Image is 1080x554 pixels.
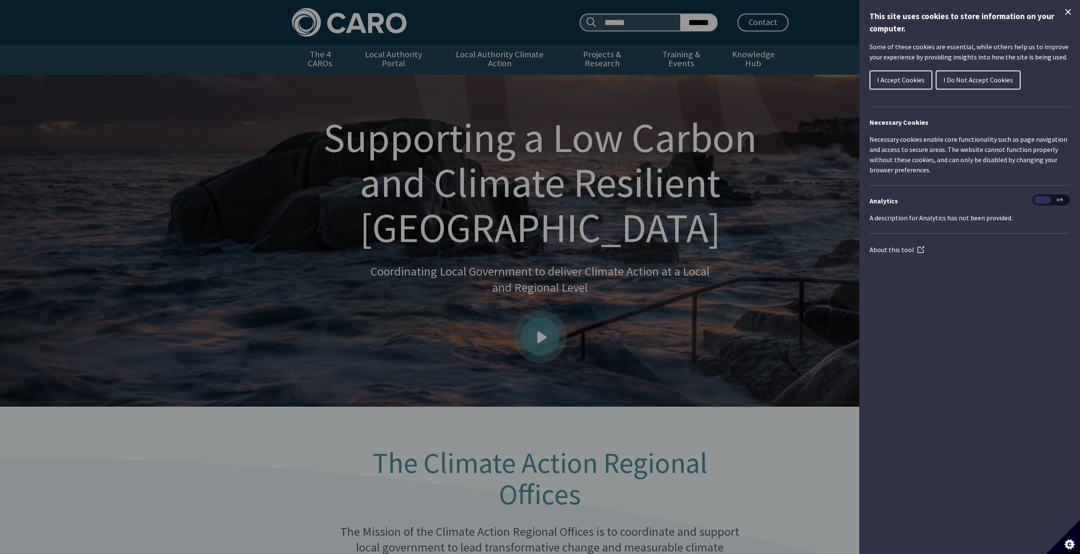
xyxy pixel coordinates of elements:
h1: This site uses cookies to store information on your computer. [870,10,1070,35]
p: A description for Analytics has not been provided. [870,213,1070,223]
h3: Analytics [870,196,1070,206]
span: Off [1051,196,1068,204]
a: About this tool [870,245,924,254]
span: I Do Not Accept Cookies [943,76,1013,84]
p: Some of these cookies are essential, while others help us to improve your experience by providing... [870,42,1070,62]
h2: Necessary Cookies [870,117,1070,127]
p: Necessary cookies enable core functionality such as page navigation and access to secure areas. T... [870,134,1070,175]
button: Set cookie preferences [1046,520,1080,554]
button: I Accept Cookies [870,70,932,90]
button: Close Cookie Control [1063,7,1073,17]
span: On [1034,196,1051,204]
button: I Do Not Accept Cookies [936,70,1021,90]
span: I Accept Cookies [877,76,925,84]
